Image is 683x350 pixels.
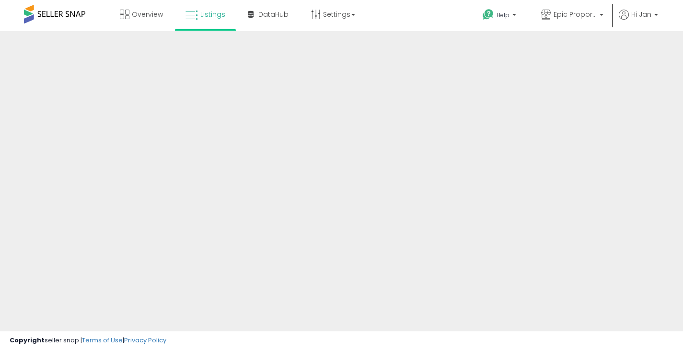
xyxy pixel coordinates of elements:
[497,11,509,19] span: Help
[631,10,651,19] span: Hi Jan
[200,10,225,19] span: Listings
[82,336,123,345] a: Terms of Use
[475,1,526,31] a: Help
[10,336,45,345] strong: Copyright
[10,336,166,345] div: seller snap | |
[132,10,163,19] span: Overview
[258,10,289,19] span: DataHub
[619,10,658,31] a: Hi Jan
[554,10,597,19] span: Epic Proportions
[124,336,166,345] a: Privacy Policy
[482,9,494,21] i: Get Help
